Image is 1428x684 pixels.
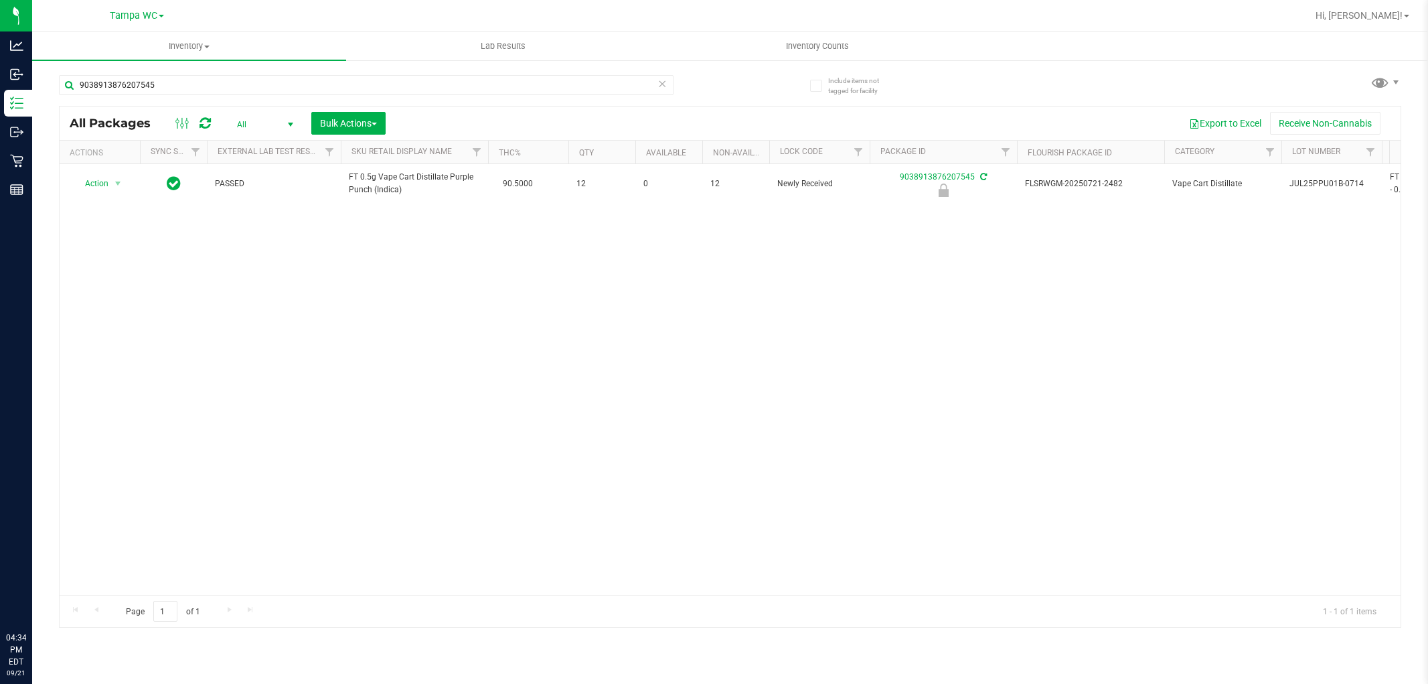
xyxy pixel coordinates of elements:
span: All Packages [70,116,164,131]
span: Inventory Counts [768,40,867,52]
span: 90.5000 [496,174,540,194]
span: 12 [576,178,627,190]
a: Non-Available [713,148,773,157]
a: Flourish Package ID [1028,148,1112,157]
span: JUL25PPU01B-0714 [1289,178,1374,190]
a: THC% [499,148,521,157]
p: 09/21 [6,668,26,678]
input: 1 [153,601,177,622]
span: FT 0.5g Vape Cart Distillate Purple Punch (Indica) [349,171,480,196]
div: Actions [70,148,135,157]
a: Lock Code [780,147,823,156]
a: Package ID [880,147,926,156]
span: Tampa WC [110,10,157,21]
a: Filter [848,141,870,163]
a: Sync Status [151,147,202,156]
p: 04:34 PM EDT [6,632,26,668]
span: Inventory [32,40,346,52]
a: Lab Results [346,32,660,60]
a: Filter [1360,141,1382,163]
span: select [110,174,127,193]
a: Lot Number [1292,147,1340,156]
a: Inventory [32,32,346,60]
a: 9038913876207545 [900,172,975,182]
a: Sku Retail Display Name [351,147,452,156]
a: Filter [995,141,1017,163]
span: Lab Results [463,40,544,52]
span: Bulk Actions [320,118,377,129]
inline-svg: Inbound [10,68,23,81]
a: External Lab Test Result [218,147,323,156]
span: PASSED [215,178,333,190]
a: Category [1175,147,1214,156]
span: 1 - 1 of 1 items [1312,601,1387,621]
span: Hi, [PERSON_NAME]! [1316,10,1403,21]
button: Bulk Actions [311,112,386,135]
span: FLSRWGM-20250721-2482 [1025,178,1156,190]
iframe: Resource center [13,577,54,617]
a: Filter [466,141,488,163]
span: Action [73,174,109,193]
a: Inventory Counts [660,32,974,60]
a: Filter [185,141,207,163]
button: Export to Excel [1180,112,1270,135]
a: Qty [579,148,594,157]
input: Search Package ID, Item Name, SKU, Lot or Part Number... [59,75,673,95]
inline-svg: Retail [10,154,23,167]
span: Clear [658,75,667,92]
a: Filter [1259,141,1281,163]
span: Page of 1 [114,601,211,622]
span: Newly Received [777,178,862,190]
span: Vape Cart Distillate [1172,178,1273,190]
div: Newly Received [868,184,1019,197]
span: In Sync [167,174,181,193]
inline-svg: Reports [10,183,23,196]
button: Receive Non-Cannabis [1270,112,1380,135]
inline-svg: Analytics [10,39,23,52]
span: Include items not tagged for facility [828,76,895,96]
span: 0 [643,178,694,190]
inline-svg: Inventory [10,96,23,110]
span: 12 [710,178,761,190]
a: Filter [319,141,341,163]
span: Sync from Compliance System [978,172,987,182]
inline-svg: Outbound [10,125,23,139]
a: Available [646,148,686,157]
